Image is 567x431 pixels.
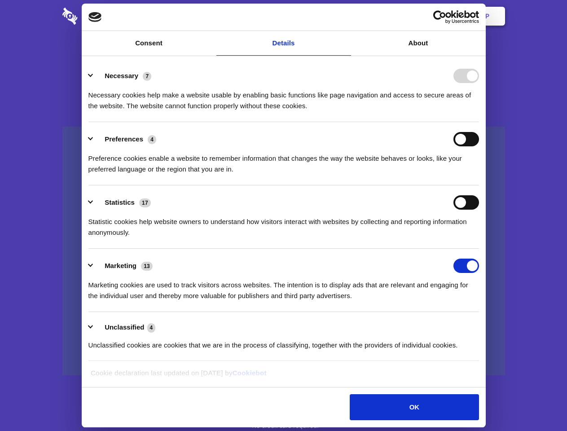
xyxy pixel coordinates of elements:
div: Cookie declaration last updated on [DATE] by [84,368,483,385]
span: 13 [141,262,153,271]
span: 4 [148,135,156,144]
div: Necessary cookies help make a website usable by enabling basic functions like page navigation and... [88,83,479,111]
a: Login [407,2,446,30]
button: Marketing (13) [88,259,158,273]
img: logo-wordmark-white-trans-d4663122ce5f474addd5e946df7df03e33cb6a1c49d2221995e7729f52c070b2.svg [62,8,139,25]
div: Preference cookies enable a website to remember information that changes the way the website beha... [88,146,479,175]
h1: Eliminate Slack Data Loss. [62,40,505,73]
button: Preferences (4) [88,132,162,146]
h4: Auto-redaction of sensitive data, encrypted data sharing and self-destructing private chats. Shar... [62,82,505,111]
div: Unclassified cookies are cookies that we are in the process of classifying, together with the pro... [88,333,479,351]
label: Statistics [105,198,135,206]
img: logo [88,12,102,22]
a: About [351,31,486,56]
label: Marketing [105,262,136,269]
button: Statistics (17) [88,195,157,210]
label: Preferences [105,135,143,143]
a: Contact [364,2,405,30]
a: Details [216,31,351,56]
label: Necessary [105,72,138,79]
button: OK [350,394,479,420]
span: 4 [147,323,156,332]
div: Marketing cookies are used to track visitors across websites. The intention is to display ads tha... [88,273,479,301]
a: Wistia video thumbnail [62,127,505,376]
span: 7 [143,72,151,81]
button: Necessary (7) [88,69,157,83]
a: Cookiebot [233,369,267,377]
a: Pricing [264,2,303,30]
button: Unclassified (4) [88,322,161,333]
iframe: Drift Widget Chat Controller [522,386,556,420]
a: Usercentrics Cookiebot - opens in a new window [400,10,479,24]
a: Consent [82,31,216,56]
div: Statistic cookies help website owners to understand how visitors interact with websites by collec... [88,210,479,238]
span: 17 [139,198,151,207]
